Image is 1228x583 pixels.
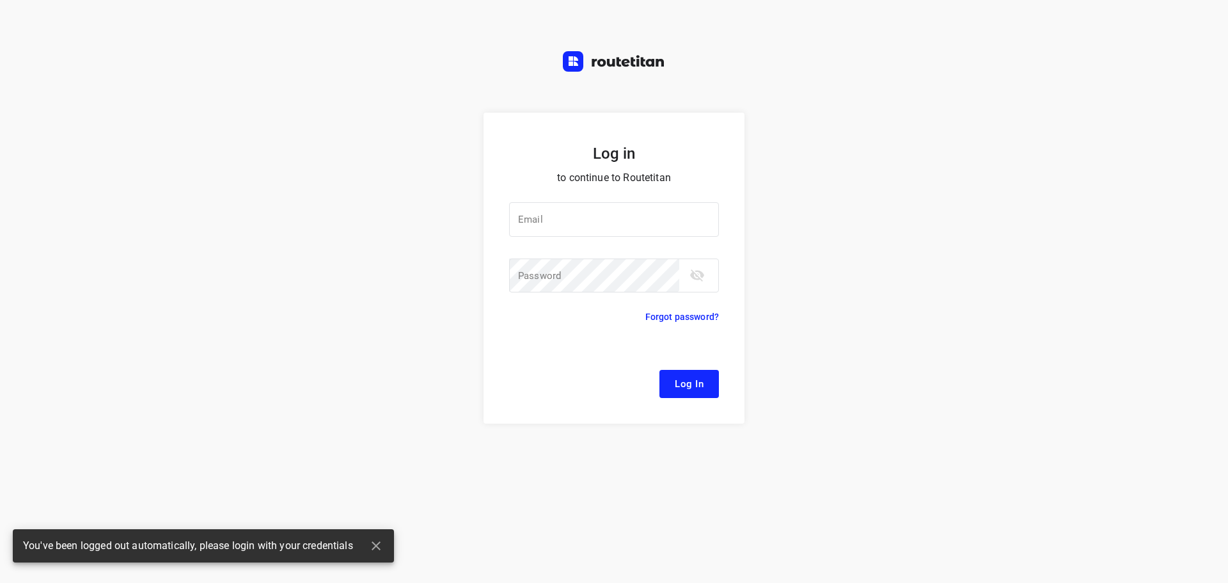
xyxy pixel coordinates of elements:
img: Routetitan [563,51,665,72]
button: Log In [659,370,719,398]
button: toggle password visibility [684,262,710,288]
p: Forgot password? [645,309,719,324]
p: to continue to Routetitan [509,169,719,187]
h5: Log in [509,143,719,164]
span: You've been logged out automatically, please login with your credentials [23,539,353,554]
span: Log In [675,376,704,392]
